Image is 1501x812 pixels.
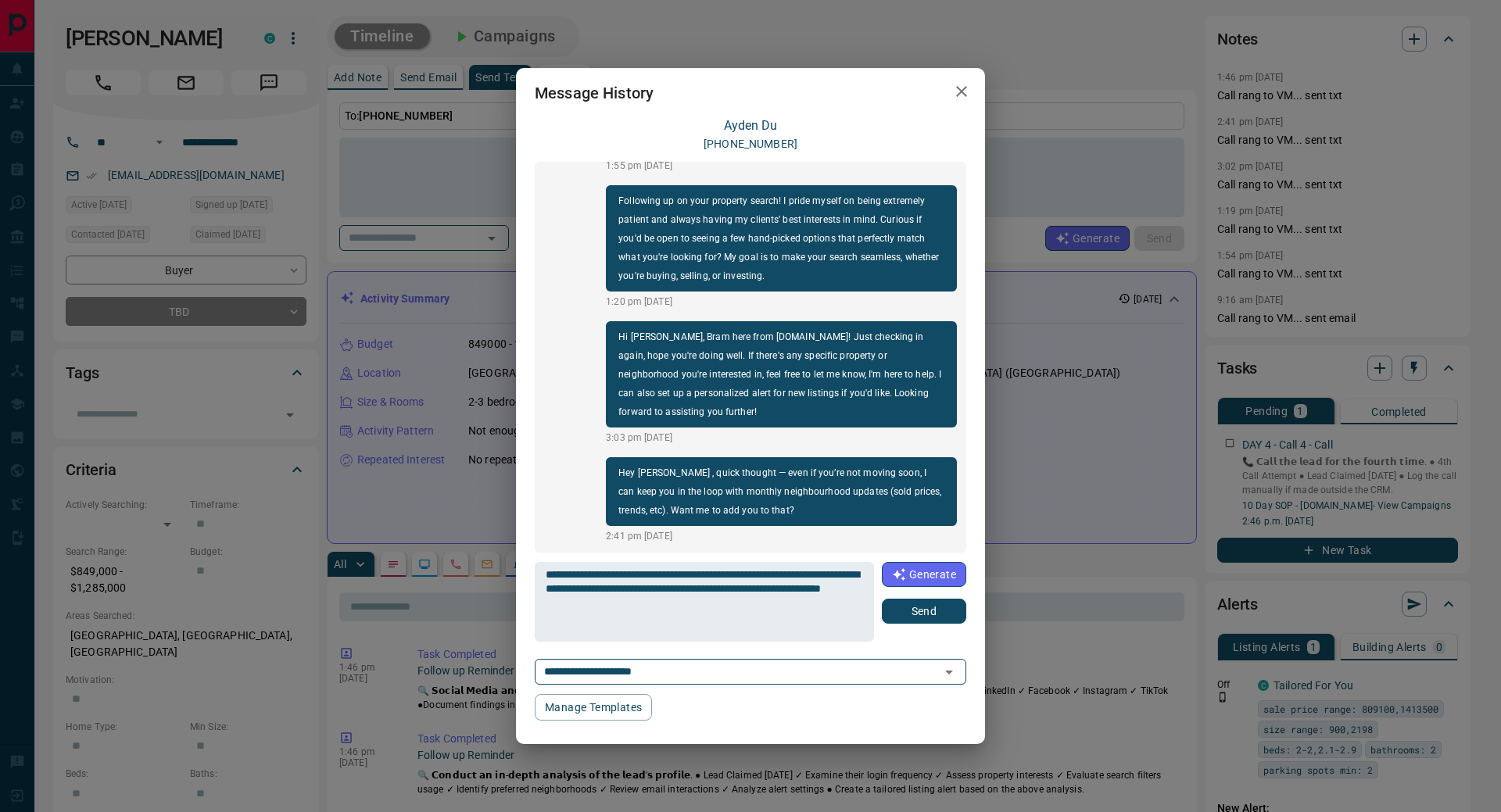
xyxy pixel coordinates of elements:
p: Following up on your property search! I pride myself on being extremely patient and always having... [618,191,944,285]
p: 3:03 pm [DATE] [606,431,957,445]
button: Open [938,661,960,683]
p: Hi [PERSON_NAME], Bram here from [DOMAIN_NAME]! Just checking in again, hope you're doing well. I... [618,327,944,421]
p: 2:41 pm [DATE] [606,529,957,543]
button: Send [882,599,966,624]
button: Manage Templates [535,694,652,721]
a: Ayden Du [724,118,777,133]
p: 1:20 pm [DATE] [606,295,957,309]
h2: Message History [516,68,672,118]
p: 1:55 pm [DATE] [606,159,957,173]
p: Hey [PERSON_NAME] , quick thought — even if you’re not moving soon, I can keep you in the loop wi... [618,463,944,520]
button: Generate [882,562,966,587]
p: [PHONE_NUMBER] [704,136,797,152]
